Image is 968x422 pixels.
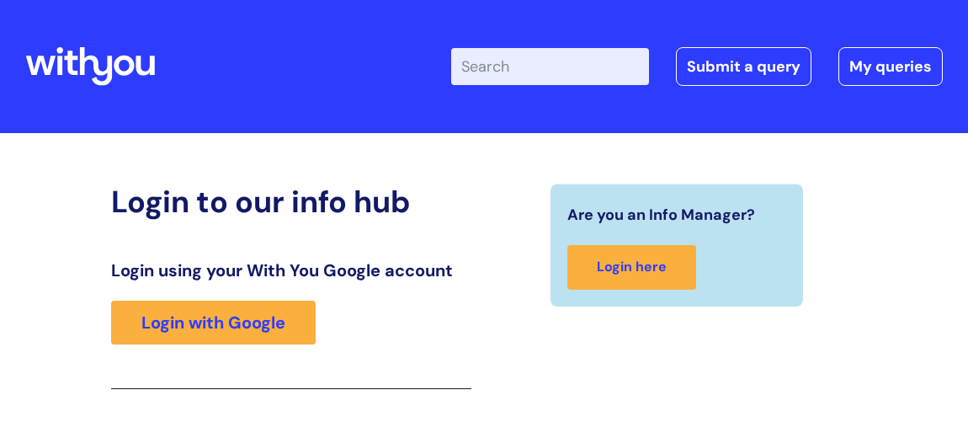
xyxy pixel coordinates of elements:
[567,245,696,290] a: Login here
[111,184,471,220] h2: Login to our info hub
[838,47,943,86] a: My queries
[111,301,316,345] a: Login with Google
[676,47,811,86] a: Submit a query
[451,48,649,85] input: Search
[111,260,471,280] h3: Login using your With You Google account
[567,201,755,228] span: Are you an Info Manager?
